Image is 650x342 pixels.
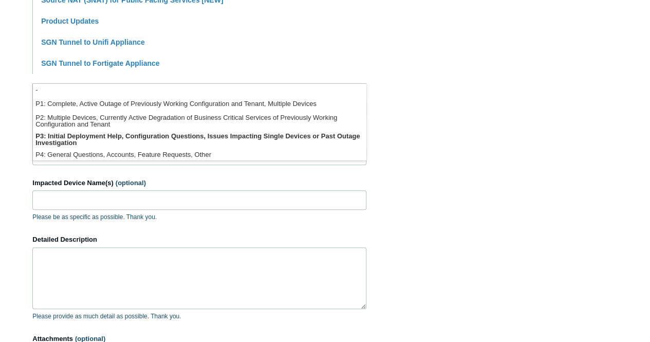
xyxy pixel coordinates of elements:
[33,130,366,149] li: P3: Initial Deployment Help, Configuration Questions, Issues Impacting Single Devices or Past Out...
[32,178,366,188] label: Impacted Device Name(s)
[116,179,146,187] span: (optional)
[32,235,366,245] label: Detailed Description
[33,98,366,112] li: P1: Complete, Active Outage of Previously Working Configuration and Tenant, Multiple Devices
[32,312,366,321] p: Please provide as much detail as possible. Thank you.
[33,149,366,163] li: P4: General Questions, Accounts, Feature Requests, Other
[33,112,366,130] li: P2: Multiple Devices, Currently Active Degradation of Business Critical Services of Previously Wo...
[41,17,99,25] a: Product Updates
[32,212,366,222] p: Please be as specific as possible. Thank you.
[41,38,144,46] a: SGN Tunnel to Unifi Appliance
[41,59,159,67] a: SGN Tunnel to Fortigate Appliance
[33,84,366,98] li: -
